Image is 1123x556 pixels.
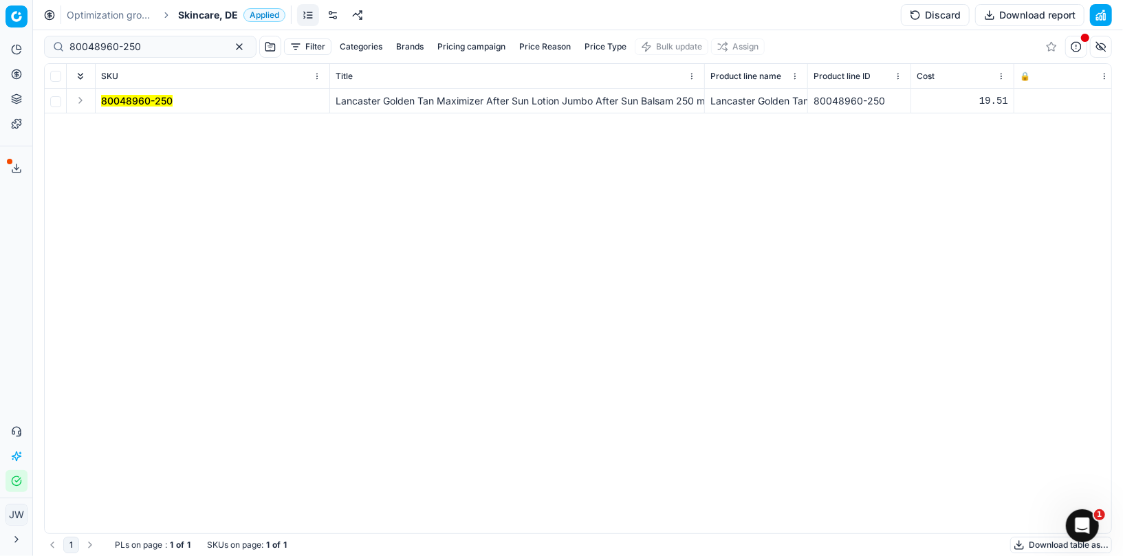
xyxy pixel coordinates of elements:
[814,71,871,82] span: Product line ID
[178,8,238,22] span: Skincare, DE
[72,92,89,109] button: Expand
[1066,509,1099,542] iframe: Intercom live chat
[67,8,155,22] a: Optimization groups
[6,504,27,525] span: JW
[176,540,184,551] strong: of
[72,68,89,85] button: Expand all
[336,95,707,107] span: Lancaster Golden Tan Maximizer After Sun Lotion Jumbo After Sun Balsam 250 ml
[901,4,970,26] button: Discard
[266,540,270,551] strong: 1
[710,94,802,108] div: Lancaster Golden Tan Maximizer After Sun Lotion Jumbo After Sun Balsam 250 ml
[1094,509,1105,520] span: 1
[814,94,905,108] div: 80048960-250
[272,540,281,551] strong: of
[67,8,285,22] nav: breadcrumb
[336,71,353,82] span: Title
[432,38,511,55] button: Pricing campaign
[207,540,263,551] span: SKUs on page :
[187,540,190,551] strong: 1
[917,71,935,82] span: Cost
[44,537,98,553] nav: pagination
[635,38,708,55] button: Bulk update
[101,71,118,82] span: SKU
[243,8,285,22] span: Applied
[579,38,632,55] button: Price Type
[710,71,781,82] span: Product line name
[514,38,576,55] button: Price Reason
[63,537,79,553] button: 1
[917,94,1008,108] div: 19.51
[6,504,28,526] button: JW
[1010,537,1112,553] button: Download table as...
[101,95,173,107] mark: 80048960-250
[115,540,162,551] span: PLs on page
[391,38,429,55] button: Brands
[284,38,331,55] button: Filter
[178,8,285,22] span: Skincare, DEApplied
[711,38,765,55] button: Assign
[69,40,220,54] input: Search by SKU or title
[170,540,173,551] strong: 1
[82,537,98,553] button: Go to next page
[101,94,173,108] button: 80048960-250
[334,38,388,55] button: Categories
[975,4,1084,26] button: Download report
[44,537,61,553] button: Go to previous page
[283,540,287,551] strong: 1
[1020,71,1030,82] span: 🔒
[115,540,190,551] div: :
